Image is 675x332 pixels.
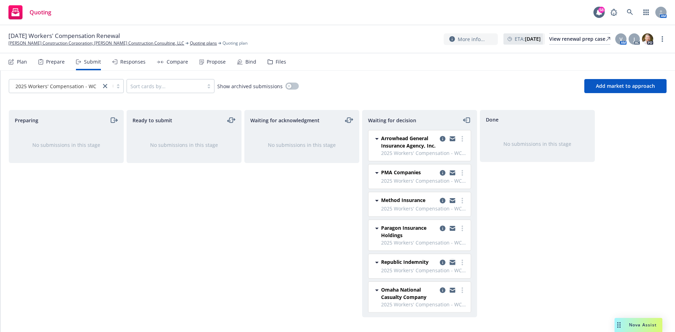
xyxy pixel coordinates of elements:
[381,267,467,274] span: 2025 Workers' Compensation - WC - [GEOGRAPHIC_DATA]
[15,83,150,90] span: 2025 Workers' Compensation - WC - [GEOGRAPHIC_DATA]
[438,196,447,205] a: copy logging email
[619,35,623,43] span: V
[381,239,467,246] span: 2025 Workers' Compensation - WC - [GEOGRAPHIC_DATA]
[639,5,653,19] a: Switch app
[458,286,467,294] a: more
[8,40,184,46] a: [PERSON_NAME] Construction Corporation; [PERSON_NAME] Construction Consulting, LLC
[658,35,667,43] a: more
[133,117,172,124] span: Ready to submit
[256,141,348,149] div: No submissions in this stage
[491,140,583,148] div: No submissions in this stage
[623,5,637,19] a: Search
[190,40,217,46] a: Quoting plans
[101,82,109,90] a: close
[615,318,623,332] div: Drag to move
[515,35,541,43] span: ETA :
[642,33,653,45] img: photo
[448,286,457,294] a: copy logging email
[381,196,425,204] span: Method Insurance
[448,169,457,177] a: copy logging email
[30,9,51,15] span: Quoting
[276,59,286,65] div: Files
[46,59,65,65] div: Prepare
[463,116,471,124] a: moveLeft
[138,141,230,149] div: No submissions in this stage
[381,149,467,157] span: 2025 Workers' Compensation - WC - [GEOGRAPHIC_DATA]
[381,177,467,184] span: 2025 Workers' Compensation - WC - [GEOGRAPHIC_DATA]
[458,135,467,143] a: more
[448,224,457,233] a: copy logging email
[6,2,54,22] a: Quoting
[250,117,320,124] span: Waiting for acknowledgment
[458,196,467,205] a: more
[584,79,667,93] button: Add market to approach
[438,169,447,177] a: copy logging email
[629,322,657,328] span: Nova Assist
[381,258,429,266] span: Republic Indemnity
[381,301,467,308] span: 2025 Workers' Compensation - WC - [GEOGRAPHIC_DATA]
[448,196,457,205] a: copy logging email
[607,5,621,19] a: Report a Bug
[20,141,112,149] div: No submissions in this stage
[15,117,38,124] span: Preparing
[120,59,146,65] div: Responses
[17,59,27,65] div: Plan
[13,83,97,90] span: 2025 Workers' Compensation - WC - [GEOGRAPHIC_DATA]
[615,318,662,332] button: Nova Assist
[458,258,467,267] a: more
[634,35,635,43] span: J
[525,35,541,42] strong: [DATE]
[109,116,118,124] a: moveRight
[549,33,610,45] a: View renewal prep case
[207,59,226,65] div: Propose
[381,135,437,149] span: Arrowhead General Insurance Agency, Inc.
[549,34,610,44] div: View renewal prep case
[458,35,485,43] span: More info...
[438,224,447,233] a: copy logging email
[8,32,120,40] span: [DATE] Workers' Compensation Renewal
[217,83,283,90] span: Show archived submissions
[223,40,247,46] span: Quoting plan
[167,59,188,65] div: Compare
[368,117,416,124] span: Waiting for decision
[381,205,467,212] span: 2025 Workers' Compensation - WC - [GEOGRAPHIC_DATA]
[84,59,101,65] div: Submit
[598,7,605,13] div: 58
[444,33,498,45] button: More info...
[486,116,499,123] span: Done
[438,286,447,294] a: copy logging email
[381,286,437,301] span: Omaha National Casualty Company
[381,224,437,239] span: Paragon Insurance Holdings
[458,224,467,233] a: more
[438,258,447,267] a: copy logging email
[458,169,467,177] a: more
[438,135,447,143] a: copy logging email
[227,116,236,124] a: moveLeftRight
[381,169,421,176] span: PMA Companies
[448,135,457,143] a: copy logging email
[345,116,353,124] a: moveLeftRight
[245,59,256,65] div: Bind
[448,258,457,267] a: copy logging email
[596,83,655,89] span: Add market to approach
